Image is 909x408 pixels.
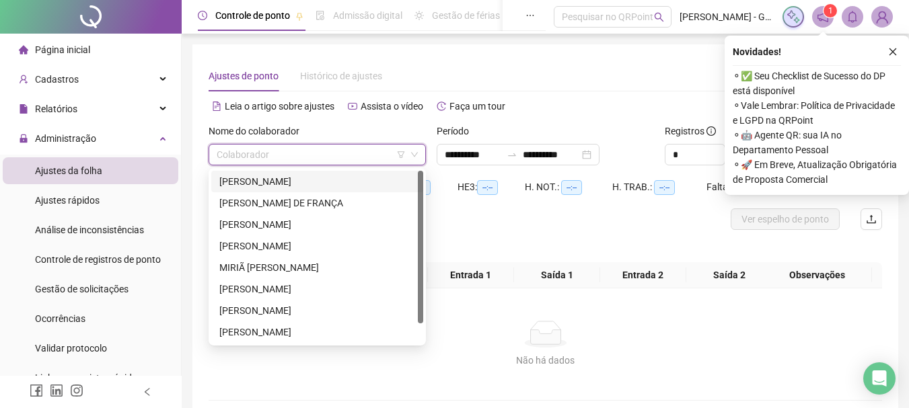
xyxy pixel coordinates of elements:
[19,134,28,143] span: lock
[35,254,161,265] span: Controle de registros de ponto
[762,262,872,288] th: Observações
[219,217,415,232] div: [PERSON_NAME]
[211,235,423,257] div: JOICE VITORIA SANTOS MOURA
[212,101,221,111] span: file-text
[225,101,334,112] span: Leia o artigo sobre ajustes
[215,10,290,21] span: Controle de ponto
[35,165,102,176] span: Ajustes da folha
[348,101,357,111] span: youtube
[866,214,877,225] span: upload
[316,11,325,20] span: file-done
[35,343,107,354] span: Validar protocolo
[458,179,525,195] div: HE 3:
[428,262,514,288] th: Entrada 1
[410,151,419,159] span: down
[665,124,716,138] span: Registros
[143,387,152,397] span: left
[35,225,144,235] span: Análise de inconsistências
[654,180,675,195] span: --:--
[211,171,423,192] div: DIANDRA DE SOUZA SILVA
[225,353,866,368] div: Não há dados
[507,149,517,160] span: to
[733,128,901,157] span: ⚬ 🤖 Agente QR: sua IA no Departamento Pessoal
[817,11,829,23] span: notification
[888,47,898,56] span: close
[654,12,664,22] span: search
[863,362,896,395] div: Open Intercom Messenger
[35,133,96,144] span: Administração
[525,11,535,20] span: ellipsis
[514,262,600,288] th: Saída 1
[211,300,423,321] div: SANDRA SANTOS DE OLIVEIRA
[300,69,382,83] div: Histórico de ajustes
[35,104,77,114] span: Relatórios
[414,11,424,20] span: sun
[295,12,303,20] span: pushpin
[211,278,423,300] div: SABRINA OLIVEIRA SILVA
[733,44,781,59] span: Novidades !
[35,74,79,85] span: Cadastros
[768,268,867,282] span: Observações
[209,69,279,83] div: Ajustes de ponto
[706,181,742,192] span: Faltas: 0
[680,9,774,24] span: [PERSON_NAME] - GUARUJA SUPLEMENTOS
[449,101,505,112] span: Faça um tour
[70,384,83,397] span: instagram
[19,104,28,114] span: file
[824,4,837,17] sup: 1
[219,196,415,210] div: [PERSON_NAME] DE FRANÇA
[219,303,415,318] div: [PERSON_NAME]
[507,149,517,160] span: swap-right
[686,262,772,288] th: Saída 2
[211,214,423,235] div: IZABELA LIMA DOS SANTOS
[477,180,498,195] span: --:--
[361,101,423,112] span: Assista o vídeo
[35,195,100,206] span: Ajustes rápidos
[731,208,840,230] button: Ver espelho de ponto
[19,45,28,54] span: home
[397,151,405,159] span: filter
[333,10,402,21] span: Admissão digital
[211,321,423,343] div: THALIA MIRANDA RIBEIRO DOS SANTOS
[561,180,582,195] span: --:--
[35,372,137,383] span: Link para registro rápido
[600,262,686,288] th: Entrada 2
[612,179,706,195] div: H. TRAB.:
[35,313,85,324] span: Ocorrências
[846,11,859,23] span: bell
[733,98,901,128] span: ⚬ Vale Lembrar: Política de Privacidade e LGPD na QRPoint
[219,239,415,253] div: [PERSON_NAME]
[525,179,612,195] div: H. NOT.:
[706,126,716,136] span: info-circle
[35,44,90,55] span: Página inicial
[828,6,833,15] span: 1
[30,384,43,397] span: facebook
[209,124,308,138] label: Nome do colaborador
[219,325,415,339] div: [PERSON_NAME]
[432,10,500,21] span: Gestão de férias
[211,192,423,214] div: HIAGO SANTOS DE FRANÇA
[733,157,901,187] span: ⚬ 🚀 Em Breve, Atualização Obrigatória de Proposta Comercial
[733,69,901,98] span: ⚬ ✅ Seu Checklist de Sucesso do DP está disponível
[211,257,423,278] div: MIRIÃ MILENA DE PAULA
[872,7,892,27] img: 25190
[219,174,415,189] div: [PERSON_NAME]
[198,11,207,20] span: clock-circle
[219,282,415,296] div: [PERSON_NAME]
[437,124,478,138] label: Período
[19,75,28,84] span: user-add
[50,384,63,397] span: linkedin
[35,284,129,294] span: Gestão de solicitações
[786,9,801,24] img: sparkle-icon.fc2bf0ac1784a2077858766a79e2daf3.svg
[219,260,415,275] div: MIRIÃ [PERSON_NAME]
[437,101,446,111] span: history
